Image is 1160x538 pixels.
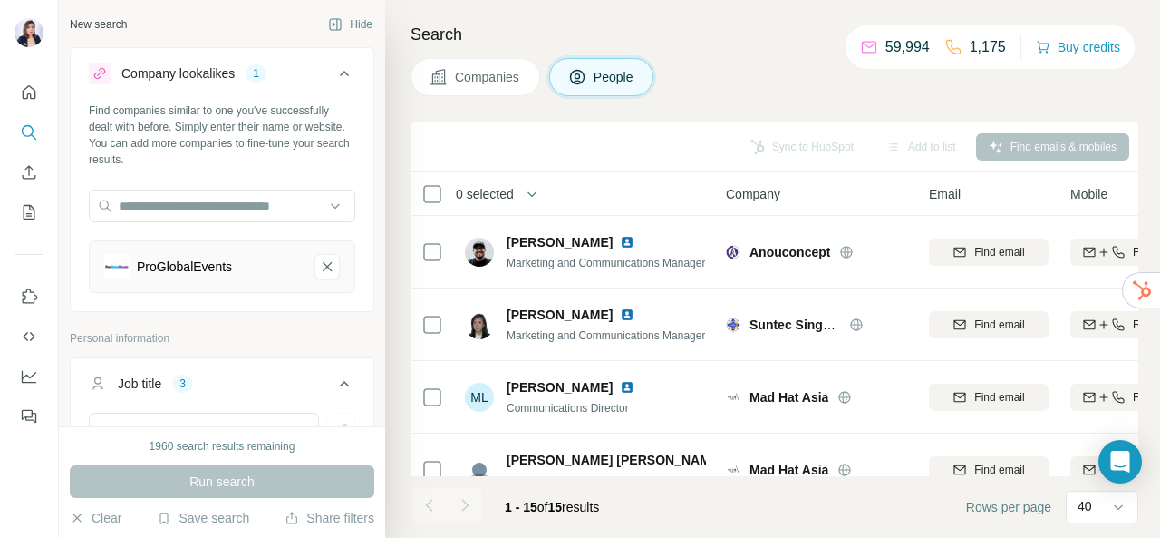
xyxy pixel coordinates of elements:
[726,390,740,405] img: Logo of Mad Hat Asia
[929,456,1049,484] button: Find email
[620,308,634,322] img: LinkedIn logo
[507,329,705,342] span: Marketing and Communications Manager
[71,52,373,103] button: Company lookalikes1
[14,360,43,393] button: Dashboard
[172,376,193,392] div: 3
[507,451,723,469] span: [PERSON_NAME] [PERSON_NAME]
[70,16,127,33] div: New search
[974,462,1024,478] span: Find email
[14,400,43,433] button: Feedback
[14,280,43,313] button: Use Surfe on LinkedIn
[14,196,43,229] button: My lists
[970,36,1006,58] p: 1,175
[726,318,740,332] img: Logo of Suntec Singapore Convention & Exhibition Centre
[594,68,635,86] span: People
[89,103,355,168] div: Find companies similar to one you've successfully dealt with before. Simply enter their name or w...
[929,311,1049,338] button: Find email
[929,384,1049,411] button: Find email
[71,362,373,413] button: Job title3
[537,500,548,514] span: of
[285,509,374,527] button: Share filters
[150,438,295,455] div: 1960 search results remaining
[315,11,385,38] button: Hide
[118,375,161,393] div: Job title
[974,389,1024,406] span: Find email
[974,317,1024,333] span: Find email
[507,306,613,324] span: [PERSON_NAME]
[749,318,1052,332] span: Suntec Singapore Convention & Exhibition Centre
[726,245,740,259] img: Logo of Anouconcept
[14,76,43,109] button: Quick start
[507,474,668,487] span: Senior Communications Manager
[157,509,249,527] button: Save search
[1070,185,1107,203] span: Mobile
[14,320,43,353] button: Use Surfe API
[1036,34,1120,60] button: Buy credits
[620,235,634,249] img: LinkedIn logo
[70,330,374,347] p: Personal information
[974,244,1024,260] span: Find email
[465,383,494,412] div: ML
[507,257,705,269] span: Marketing and Communications Manager
[726,185,780,203] span: Company
[507,402,629,415] span: Communications Director
[620,380,634,395] img: LinkedIn logo
[929,239,1049,266] button: Find email
[1078,497,1092,515] p: 40
[505,500,537,514] span: 1 - 15
[929,185,961,203] span: Email
[14,116,43,149] button: Search
[726,463,740,477] img: Logo of Mad Hat Asia
[507,233,613,251] span: [PERSON_NAME]
[966,498,1051,516] span: Rows per page
[749,388,828,406] span: Mad Hat Asia
[455,68,521,86] span: Companies
[749,243,830,261] span: Anouconcept
[246,65,266,82] div: 1
[749,461,828,479] span: Mad Hat Asia
[121,64,235,83] div: Company lookalikes
[465,310,494,339] img: Avatar
[411,22,1138,47] h4: Search
[314,254,340,279] button: ProGlobalEvents-remove-button
[505,500,599,514] span: results
[14,156,43,189] button: Enrich CSV
[14,18,43,47] img: Avatar
[465,238,494,267] img: Avatar
[104,254,130,279] img: ProGlobalEvents-logo
[137,258,232,276] div: ProGlobalEvents
[507,378,613,396] span: [PERSON_NAME]
[885,36,930,58] p: 59,994
[70,509,121,527] button: Clear
[456,185,514,203] span: 0 selected
[465,455,494,484] img: Avatar
[1098,440,1142,484] div: Open Intercom Messenger
[548,500,563,514] span: 15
